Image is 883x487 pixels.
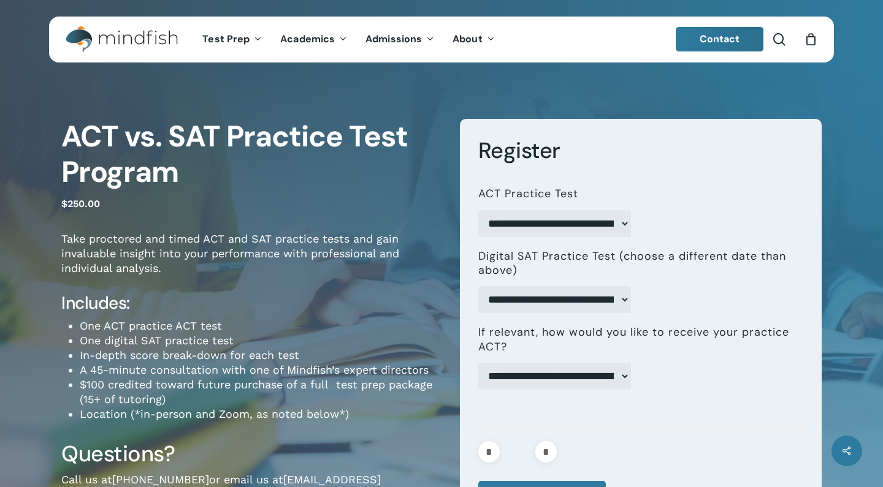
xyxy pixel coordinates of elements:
[478,249,794,278] label: Digital SAT Practice Test (choose a different date than above)
[80,319,442,333] li: One ACT practice ACT test
[356,34,443,45] a: Admissions
[49,17,834,62] header: Main Menu
[478,137,804,165] h3: Register
[453,32,483,45] span: About
[478,187,578,201] label: ACT Practice Test
[61,292,442,314] h4: Includes:
[61,232,442,292] p: Take proctored and timed ACT and SAT practice tests and gain invaluable insight into your perform...
[80,407,442,421] li: Location (*in-person and Zoom, as noted below*)
[61,119,442,190] h1: ACT vs. SAT Practice Test Program
[478,325,794,354] label: If relevant, how would you like to receive your practice ACT?
[61,440,442,468] h3: Questions?
[271,34,356,45] a: Academics
[80,348,442,363] li: In-depth score break-down for each test
[202,32,250,45] span: Test Prep
[700,32,740,45] span: Contact
[61,198,67,210] span: $
[280,32,335,45] span: Academics
[80,363,442,377] li: A 45-minute consultation with one of Mindfish’s expert directors
[80,377,442,407] li: $100 credited toward future purchase of a full test prep package (15+ of tutoring)
[365,32,422,45] span: Admissions
[804,32,817,46] a: Cart
[193,17,503,62] nav: Main Menu
[443,34,504,45] a: About
[676,27,764,51] a: Contact
[61,198,100,210] bdi: 250.00
[193,34,271,45] a: Test Prep
[112,473,209,486] a: [PHONE_NUMBER]
[503,441,532,462] input: Product quantity
[80,333,442,348] li: One digital SAT practice test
